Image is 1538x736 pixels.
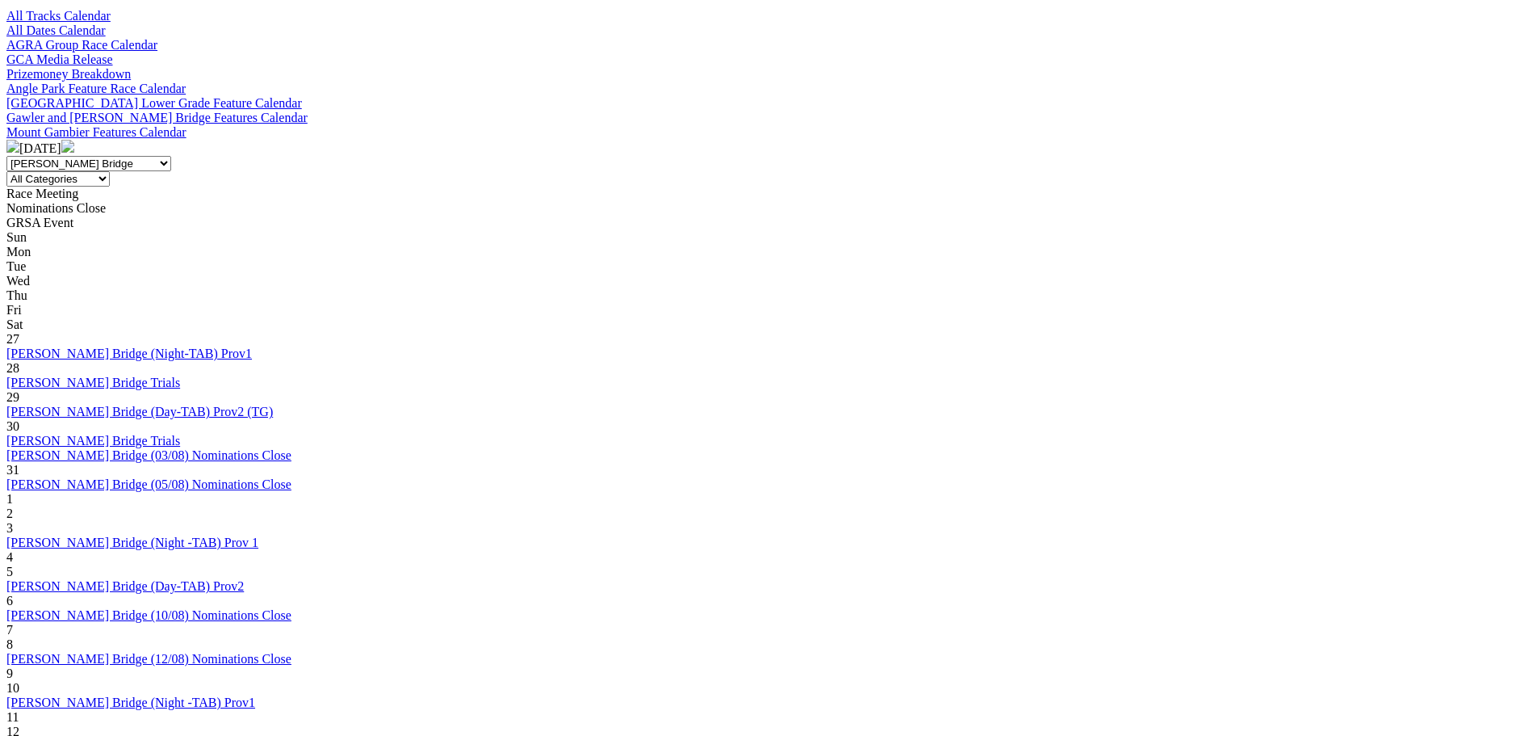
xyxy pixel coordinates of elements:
div: Wed [6,274,1532,288]
span: 27 [6,332,19,346]
div: GRSA Event [6,216,1532,230]
span: 30 [6,419,19,433]
div: Thu [6,288,1532,303]
a: [GEOGRAPHIC_DATA] Lower Grade Feature Calendar [6,96,302,110]
img: chevron-right-pager-white.svg [61,140,74,153]
span: 4 [6,550,13,564]
a: [PERSON_NAME] Bridge (05/08) Nominations Close [6,477,291,491]
span: 31 [6,463,19,477]
a: [PERSON_NAME] Bridge (12/08) Nominations Close [6,652,291,666]
a: All Tracks Calendar [6,9,111,23]
div: Race Meeting [6,187,1532,201]
span: 6 [6,594,13,608]
div: Nominations Close [6,201,1532,216]
span: 3 [6,521,13,535]
img: chevron-left-pager-white.svg [6,140,19,153]
a: [PERSON_NAME] Bridge (03/08) Nominations Close [6,448,291,462]
span: 5 [6,565,13,578]
a: Prizemoney Breakdown [6,67,131,81]
div: Mon [6,245,1532,259]
a: Gawler and [PERSON_NAME] Bridge Features Calendar [6,111,308,124]
a: GCA Media Release [6,53,113,66]
span: 9 [6,667,13,680]
div: Fri [6,303,1532,318]
span: 2 [6,507,13,520]
a: [PERSON_NAME] Bridge Trials [6,376,180,389]
div: Tue [6,259,1532,274]
div: [DATE] [6,140,1532,156]
span: 1 [6,492,13,506]
span: 11 [6,710,19,724]
a: Angle Park Feature Race Calendar [6,82,186,95]
a: [PERSON_NAME] Bridge (Day-TAB) Prov2 [6,579,244,593]
span: 29 [6,390,19,404]
a: [PERSON_NAME] Bridge (10/08) Nominations Close [6,608,291,622]
span: 7 [6,623,13,637]
a: [PERSON_NAME] Bridge (Day-TAB) Prov2 (TG) [6,405,273,418]
a: AGRA Group Race Calendar [6,38,157,52]
a: [PERSON_NAME] Bridge (Night-TAB) Prov1 [6,347,252,360]
span: 28 [6,361,19,375]
a: [PERSON_NAME] Bridge (Night -TAB) Prov 1 [6,536,258,549]
span: 10 [6,681,19,695]
div: Sun [6,230,1532,245]
a: All Dates Calendar [6,23,106,37]
a: Mount Gambier Features Calendar [6,125,186,139]
div: Sat [6,318,1532,332]
a: [PERSON_NAME] Bridge (Night -TAB) Prov1 [6,696,255,709]
span: 8 [6,637,13,651]
a: [PERSON_NAME] Bridge Trials [6,434,180,448]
